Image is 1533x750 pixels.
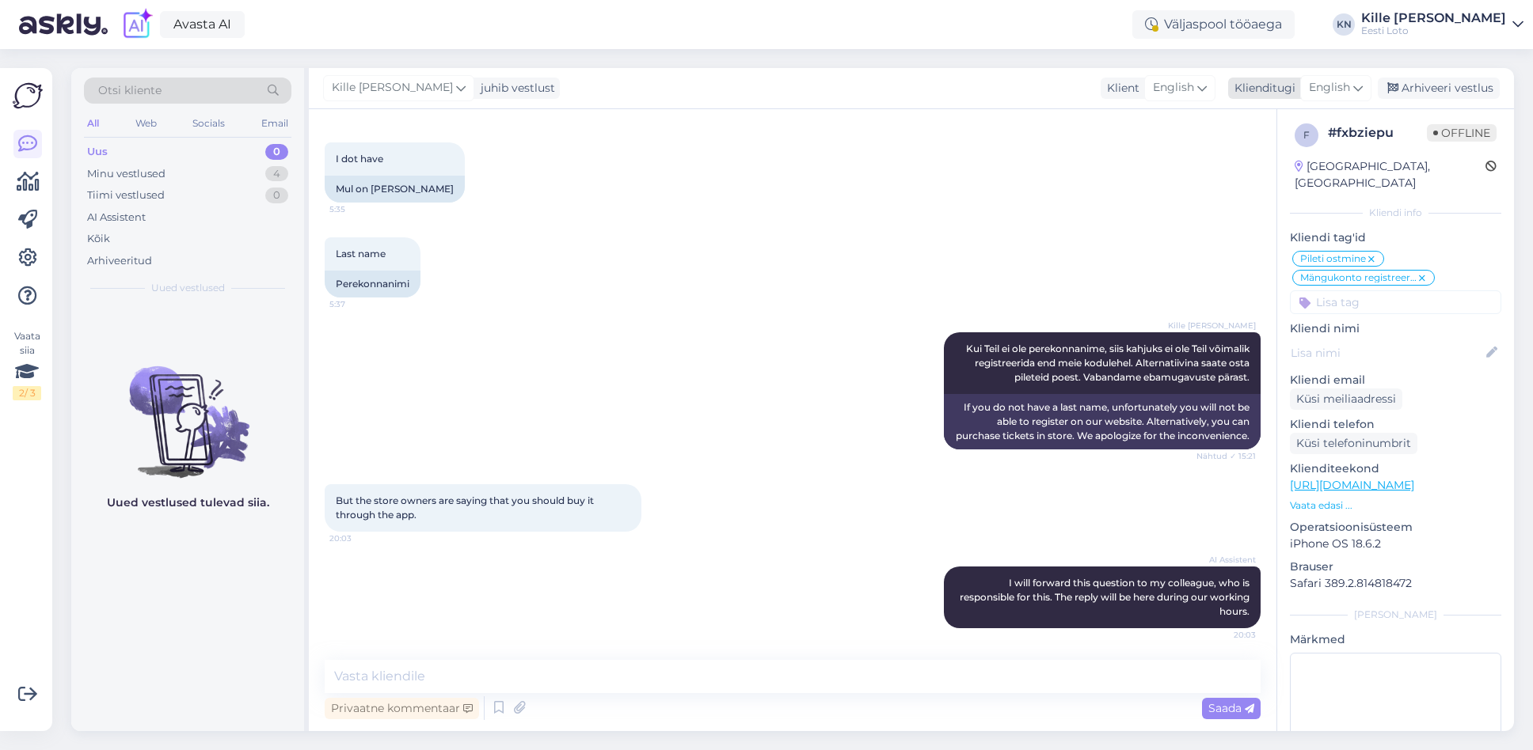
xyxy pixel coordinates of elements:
div: Küsi meiliaadressi [1290,388,1402,410]
p: Kliendi telefon [1290,416,1501,433]
div: 0 [265,187,288,203]
div: Vaata siia [13,329,41,400]
div: Küsi telefoninumbrit [1290,433,1417,454]
a: [URL][DOMAIN_NAME] [1290,478,1414,492]
span: Last name [336,248,386,259]
div: Kille [PERSON_NAME] [1361,12,1506,25]
div: KN [1333,13,1355,36]
div: AI Assistent [87,210,146,225]
p: Uued vestlused tulevad siia. [107,494,269,511]
span: Mängukonto registreerimine [1300,273,1417,282]
div: Kliendi info [1290,206,1501,220]
div: Web [132,113,160,134]
div: Eesti Loto [1361,25,1506,37]
div: Arhiveeritud [87,253,152,269]
span: Saada [1208,701,1254,715]
span: Nähtud ✓ 15:21 [1196,450,1256,462]
span: I will forward this question to my colleague, who is responsible for this. The reply will be here... [960,577,1252,617]
div: 4 [265,166,288,182]
div: Tiimi vestlused [87,187,165,203]
div: If you do not have a last name, unfortunately you will not be able to register on our website. Al... [944,394,1261,449]
p: Brauser [1290,559,1501,575]
img: explore-ai [120,8,154,41]
div: [PERSON_NAME] [1290,608,1501,622]
span: 20:03 [1196,629,1256,641]
a: Avasta AI [160,11,245,38]
p: Kliendi email [1290,372,1501,388]
p: Safari 389.2.814818472 [1290,575,1501,592]
div: Perekonnanimi [325,271,420,297]
p: iPhone OS 18.6.2 [1290,536,1501,552]
div: Socials [189,113,228,134]
div: 0 [265,144,288,160]
div: Email [258,113,291,134]
div: Kõik [87,231,110,247]
img: Askly Logo [13,81,43,111]
input: Lisa nimi [1291,344,1483,362]
div: [GEOGRAPHIC_DATA], [GEOGRAPHIC_DATA] [1295,158,1485,191]
input: Lisa tag [1290,290,1501,314]
span: But the store owners are saying that you should buy it through the app. [336,494,596,521]
div: Klienditugi [1228,80,1295,97]
span: I dot have [336,153,383,165]
span: Kille [PERSON_NAME] [332,79,453,97]
div: Privaatne kommentaar [325,698,479,719]
p: Märkmed [1290,631,1501,648]
div: Klient [1101,80,1139,97]
p: Vaata edasi ... [1290,498,1501,513]
span: 5:35 [329,203,389,215]
span: Kui Teil ei ole perekonnanime, siis kahjuks ei ole Teil võimalik registreerida end meie kodulehel... [966,343,1252,383]
span: 20:03 [329,532,389,544]
span: Otsi kliente [98,82,162,99]
div: Uus [87,144,108,160]
div: Minu vestlused [87,166,165,182]
span: Pileti ostmine [1300,254,1366,263]
span: AI Assistent [1196,554,1256,566]
p: Operatsioonisüsteem [1290,519,1501,536]
img: No chats [71,338,304,480]
span: f [1303,129,1310,141]
span: Offline [1427,124,1497,142]
div: Arhiveeri vestlus [1378,78,1500,99]
div: 2 / 3 [13,386,41,400]
div: All [84,113,102,134]
span: 5:37 [329,298,389,310]
div: # fxbziepu [1328,123,1427,142]
p: Kliendi tag'id [1290,229,1501,246]
span: Uued vestlused [151,281,225,295]
span: English [1309,79,1350,97]
div: Väljaspool tööaega [1132,10,1295,39]
a: Kille [PERSON_NAME]Eesti Loto [1361,12,1523,37]
span: Kille [PERSON_NAME] [1168,320,1256,331]
div: juhib vestlust [474,80,555,97]
p: Kliendi nimi [1290,320,1501,337]
div: Mul on [PERSON_NAME] [325,176,465,203]
p: Klienditeekond [1290,460,1501,477]
span: English [1153,79,1194,97]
